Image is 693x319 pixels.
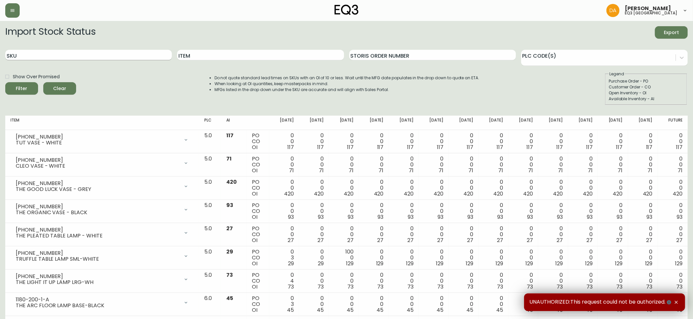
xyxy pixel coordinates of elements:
[663,156,683,174] div: 0 0
[586,143,593,151] span: 117
[16,233,179,239] div: THE PLEATED TABLE LAMP - WHITE
[288,283,294,291] span: 73
[334,249,354,267] div: 100 0
[10,202,194,217] div: [PHONE_NUMBER]THE ORGANIC VASE - BLACK
[573,202,593,220] div: 0 0
[543,133,563,150] div: 0 0
[199,116,221,130] th: PLC
[514,156,533,174] div: 0 0
[43,82,76,95] button: Clear
[676,143,683,151] span: 117
[424,295,443,313] div: 0 0
[314,190,324,197] span: 420
[646,236,653,244] span: 27
[317,283,324,291] span: 73
[214,87,479,93] li: MFGs listed in the drop down under the SKU are accurate and will align with Sales Portal.
[252,249,264,267] div: PO CO
[663,226,683,243] div: 0 0
[10,179,194,194] div: [PHONE_NUMBER]THE GOOD LUCK VASE - GREY
[16,303,179,309] div: THE ARC FLOOR LAMP BASE-BLACK
[484,295,503,313] div: 0 0
[226,155,232,162] span: 71
[437,283,443,291] span: 73
[454,295,473,313] div: 0 0
[334,179,354,197] div: 0 0
[484,249,503,267] div: 0 0
[275,272,294,290] div: 0 4
[199,270,221,293] td: 5.0
[407,236,414,244] span: 27
[16,157,179,163] div: [PHONE_NUMBER]
[508,116,538,130] th: [DATE]
[16,279,179,285] div: THE LIGHT IT UP LAMP LRG-WH
[588,167,593,174] span: 71
[557,283,563,291] span: 73
[603,156,622,174] div: 0 0
[514,272,533,290] div: 0 0
[252,260,257,267] span: OI
[424,133,443,150] div: 0 0
[16,210,179,216] div: THE ORGANIC VASE - BLACK
[304,249,324,267] div: 0 0
[617,283,623,291] span: 73
[226,132,234,139] span: 117
[436,260,443,267] span: 129
[319,167,324,174] span: 71
[394,295,414,313] div: 0 0
[573,272,593,290] div: 0 0
[364,249,383,267] div: 0 0
[13,73,60,80] span: Show Over Promised
[318,260,324,267] span: 29
[514,226,533,243] div: 0 0
[633,179,653,197] div: 0 0
[583,190,593,197] span: 420
[463,190,473,197] span: 420
[677,213,683,221] span: 93
[394,226,414,243] div: 0 0
[304,179,324,197] div: 0 0
[603,226,622,243] div: 0 0
[304,272,324,290] div: 0 0
[467,143,473,151] span: 117
[663,249,683,267] div: 0 0
[16,186,179,192] div: THE GOOD LUCK VASE - GREY
[347,143,354,151] span: 117
[226,294,233,302] span: 45
[364,295,383,313] div: 0 0
[434,190,443,197] span: 420
[275,179,294,197] div: 0 0
[603,249,622,267] div: 0 0
[304,202,324,220] div: 0 0
[467,213,473,221] span: 93
[573,226,593,243] div: 0 0
[449,116,479,130] th: [DATE]
[514,249,533,267] div: 0 0
[252,156,264,174] div: PO CO
[526,143,533,151] span: 117
[226,271,233,279] span: 73
[226,178,237,186] span: 420
[5,26,95,39] h2: Import Stock Status
[304,156,324,174] div: 0 0
[587,236,593,244] span: 27
[529,299,673,306] span: UNAUTHORIZED:This request could not be authorized.
[408,213,414,221] span: 93
[349,167,354,174] span: 71
[252,283,257,291] span: OI
[16,84,28,93] div: Filter
[454,226,473,243] div: 0 0
[226,248,233,255] span: 29
[226,225,233,232] span: 27
[673,190,683,197] span: 420
[335,5,359,15] img: logo
[625,6,671,11] span: [PERSON_NAME]
[317,236,324,244] span: 27
[573,156,593,174] div: 0 0
[609,71,625,77] legend: Legend
[10,156,194,170] div: [PHONE_NUMBER]CLEO VASE - WHITE
[394,272,414,290] div: 0 0
[543,272,563,290] div: 0 0
[16,140,179,146] div: TUT VASE - WHITE
[633,133,653,150] div: 0 0
[645,260,653,267] span: 129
